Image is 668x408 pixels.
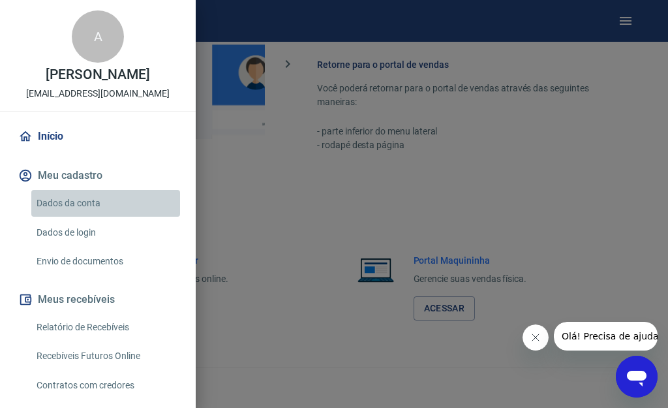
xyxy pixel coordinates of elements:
[31,372,180,399] a: Contratos com credores
[26,87,170,101] p: [EMAIL_ADDRESS][DOMAIN_NAME]
[16,161,180,190] button: Meu cadastro
[31,343,180,369] a: Recebíveis Futuros Online
[31,248,180,275] a: Envio de documentos
[16,285,180,314] button: Meus recebíveis
[16,122,180,151] a: Início
[31,314,180,341] a: Relatório de Recebíveis
[523,324,549,351] iframe: Fechar mensagem
[616,356,658,398] iframe: Botão para abrir a janela de mensagens
[72,10,124,63] div: A
[554,322,658,351] iframe: Mensagem da empresa
[31,219,180,246] a: Dados de login
[46,68,150,82] p: [PERSON_NAME]
[31,190,180,217] a: Dados da conta
[8,9,110,20] span: Olá! Precisa de ajuda?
